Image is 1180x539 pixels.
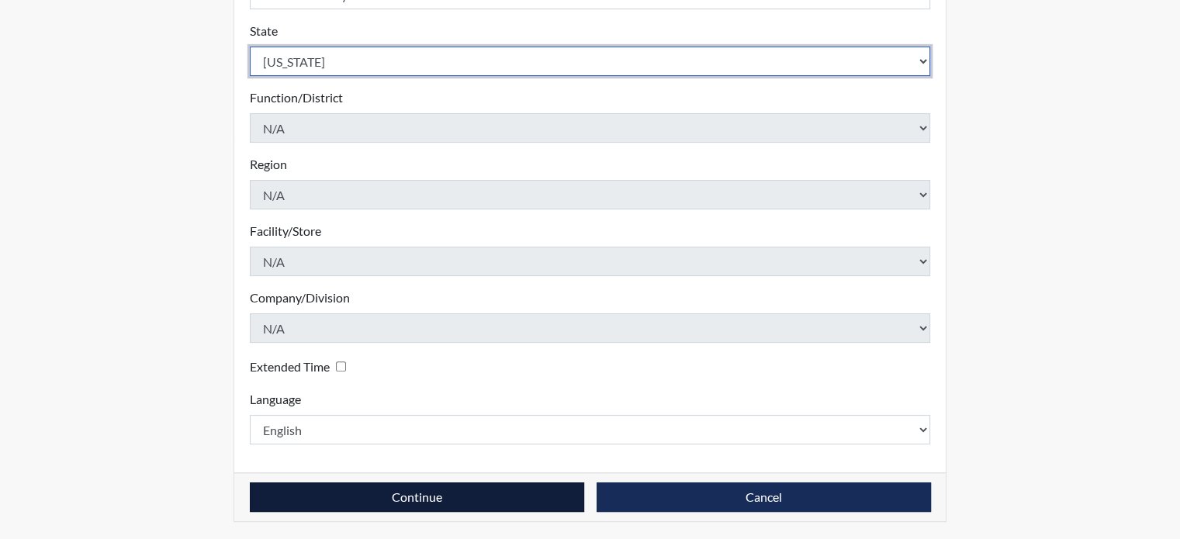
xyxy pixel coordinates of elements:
button: Cancel [597,482,931,512]
label: Language [250,390,301,409]
label: Company/Division [250,289,350,307]
div: Checking this box will provide the interviewee with an accomodation of extra time to answer each ... [250,355,352,378]
button: Continue [250,482,584,512]
label: Function/District [250,88,343,107]
label: Region [250,155,287,174]
label: Facility/Store [250,222,321,240]
label: State [250,22,278,40]
label: Extended Time [250,358,330,376]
